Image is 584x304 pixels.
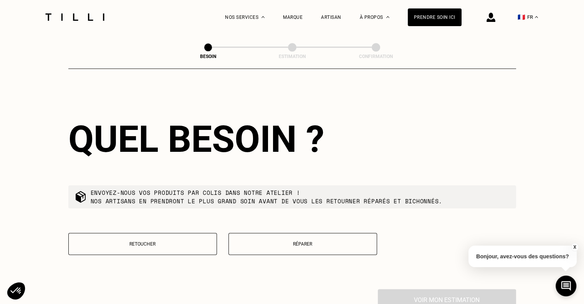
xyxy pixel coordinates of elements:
[337,54,414,59] div: Confirmation
[408,8,462,26] a: Prendre soin ici
[486,13,495,22] img: icône connexion
[68,233,217,255] button: Retoucher
[170,54,247,59] div: Besoin
[91,188,443,205] p: Envoyez-nous vos produits par colis dans notre atelier ! Nos artisans en prendront le plus grand ...
[73,241,213,247] p: Retoucher
[468,246,577,267] p: Bonjour, avez-vous des questions?
[261,16,265,18] img: Menu déroulant
[68,118,516,161] div: Quel besoin ?
[74,191,87,203] img: commande colis
[386,16,389,18] img: Menu déroulant à propos
[518,13,525,21] span: 🇫🇷
[228,233,377,255] button: Réparer
[43,13,107,21] img: Logo du service de couturière Tilli
[283,15,303,20] a: Marque
[571,243,578,251] button: X
[254,54,331,59] div: Estimation
[321,15,341,20] a: Artisan
[233,241,373,247] p: Réparer
[535,16,538,18] img: menu déroulant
